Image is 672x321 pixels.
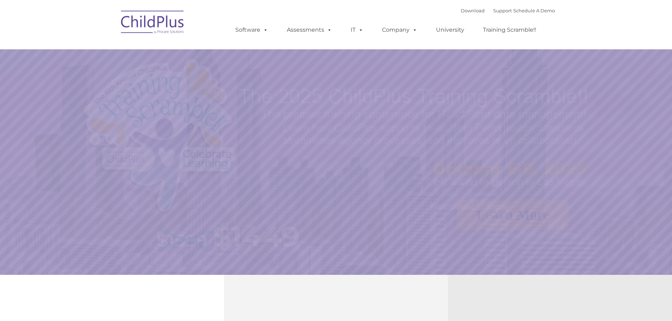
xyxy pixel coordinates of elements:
img: ChildPlus by Procare Solutions [117,6,188,41]
a: Learn More [457,200,569,230]
a: Training Scramble!! [476,23,543,37]
a: Support [493,8,512,13]
a: Assessments [280,23,339,37]
a: University [429,23,471,37]
a: IT [344,23,370,37]
a: Download [461,8,485,13]
a: Company [375,23,424,37]
a: Schedule A Demo [513,8,555,13]
a: Software [228,23,275,37]
font: | [461,8,555,13]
